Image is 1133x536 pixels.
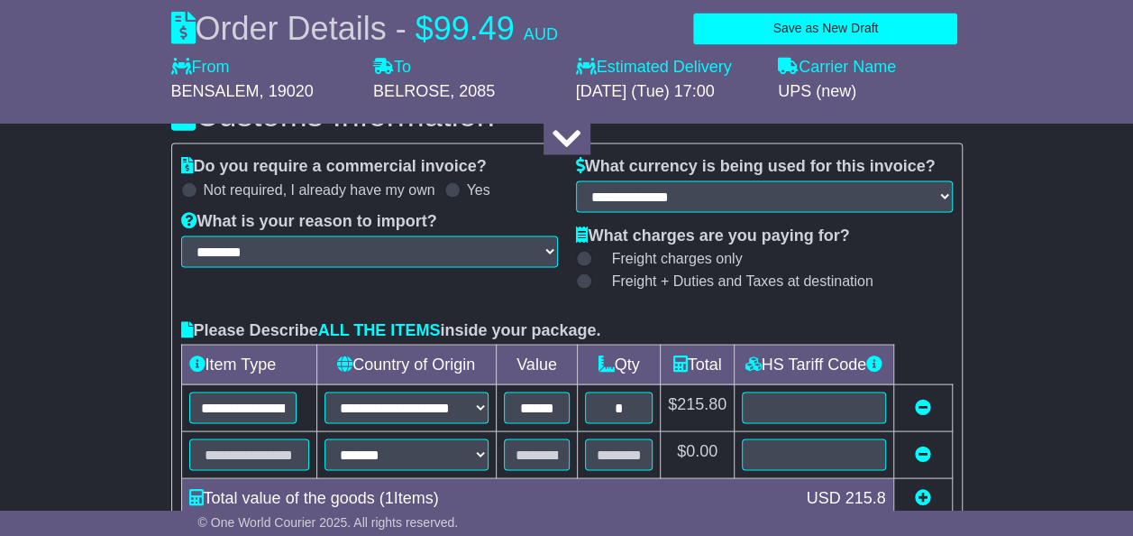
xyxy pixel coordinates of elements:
[576,57,761,77] label: Estimated Delivery
[198,515,459,530] span: © One World Courier 2025. All rights reserved.
[661,431,735,478] td: $
[806,488,840,506] span: USD
[181,211,437,231] label: What is your reason to import?
[524,25,558,43] span: AUD
[686,441,717,459] span: 0.00
[373,57,411,77] label: To
[693,13,957,44] button: Save as New Draft
[450,81,495,99] span: , 2085
[171,9,558,48] div: Order Details -
[385,488,394,506] span: 1
[778,81,963,101] div: UPS (new)
[496,345,578,384] td: Value
[915,398,931,416] a: Remove this item
[576,226,850,245] label: What charges are you paying for?
[316,345,496,384] td: Country of Origin
[915,488,931,506] a: Add new item
[373,81,450,99] span: BELROSE
[204,180,435,198] label: Not required, I already have my own
[612,272,873,289] span: Freight + Duties and Taxes at destination
[589,249,743,266] label: Freight charges only
[171,57,230,77] label: From
[661,345,735,384] td: Total
[735,345,893,384] td: HS Tariff Code
[677,394,726,412] span: 215.80
[416,10,434,47] span: $
[181,320,601,340] label: Please Describe inside your package.
[578,345,661,384] td: Qty
[171,81,260,99] span: BENSALEM
[467,180,490,198] label: Yes
[260,81,314,99] span: , 19020
[845,488,885,506] span: 215.8
[576,156,936,176] label: What currency is being used for this invoice?
[661,384,735,431] td: $
[181,345,316,384] td: Item Type
[180,485,798,510] div: Total value of the goods ( Items)
[181,156,487,176] label: Do you require a commercial invoice?
[434,10,515,47] span: 99.49
[778,57,896,77] label: Carrier Name
[576,81,761,101] div: [DATE] (Tue) 17:00
[318,320,441,338] span: ALL THE ITEMS
[915,445,931,463] a: Remove this item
